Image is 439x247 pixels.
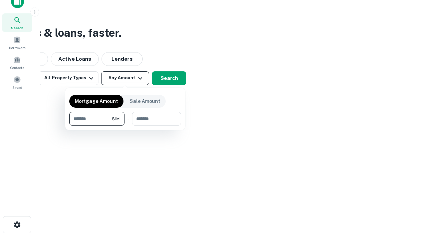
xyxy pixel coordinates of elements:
[75,97,118,105] p: Mortgage Amount
[127,112,129,126] div: -
[112,116,120,122] span: $1M
[405,192,439,225] iframe: Chat Widget
[130,97,160,105] p: Sale Amount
